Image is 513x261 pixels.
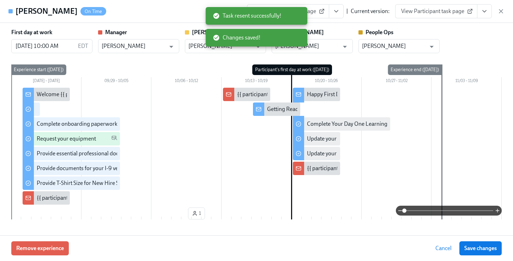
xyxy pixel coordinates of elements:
span: Save changes [464,245,497,252]
div: Experience end ([DATE]) [388,64,442,75]
button: View task page [329,4,344,18]
div: Welcome {{ participant.firstName }}! [37,91,125,98]
div: 10/20 – 10/26 [291,77,362,86]
strong: People Ops [366,29,393,36]
div: Complete your background check in Checkr [37,105,141,113]
strong: [PERSON_NAME] [192,29,237,36]
div: Update your Email Signature [307,150,376,157]
div: [DATE] – [DATE] [11,77,82,86]
div: {{ participant.fullName }} Starting! [37,194,119,202]
div: Happy First Day {{ participant.firstName }}! [307,91,410,98]
div: 09/29 – 10/05 [82,77,152,86]
div: Complete onboarding paperwork in [GEOGRAPHIC_DATA] [37,120,179,128]
div: Provide documents for your I-9 verification [37,164,140,172]
span: Remove experience [16,245,64,252]
div: Participant's first day at work ([DATE]) [252,64,332,75]
span: View Participant task page [253,8,323,15]
div: 10/06 – 10/12 [151,77,222,86]
button: Open [426,41,437,52]
span: Personal Email [111,135,117,143]
button: View task page [477,4,492,18]
button: Open [166,41,177,52]
strong: Manager [105,29,127,36]
label: First day at work [11,29,52,36]
button: Remove experience [11,241,69,255]
span: View Participant task page [401,8,471,15]
span: Cancel [435,245,452,252]
div: Experience start ([DATE]) [11,64,66,75]
h4: [PERSON_NAME] [16,6,78,17]
div: Provide essential professional documentation [37,150,147,157]
span: Task resent successfully! [213,12,281,20]
div: {{ participant.fullName }} starts in a week 🎉 [237,91,344,98]
div: | [346,7,348,15]
div: {{ participant.firstName }} starts [DATE]! [307,164,404,172]
div: Current version: [351,7,390,15]
div: 11/03 – 11/09 [431,77,502,86]
p: EDT [78,42,88,50]
div: 10/27 – 11/02 [362,77,432,86]
a: View Participant task page [247,4,329,18]
div: Request your equipment [37,135,96,143]
div: Update your Linkedin profile [307,135,376,143]
span: On Time [80,9,106,14]
div: Provide T-Shirt Size for New Hire Swag [37,179,129,187]
button: Open [339,41,350,52]
div: Complete Your Day One Learning Path [307,120,400,128]
button: Save changes [459,241,502,255]
span: Changes saved! [213,34,260,42]
button: Cancel [430,241,457,255]
div: Getting Ready for Onboarding [267,105,340,113]
a: View Participant task page [395,4,477,18]
div: 10/13 – 10/19 [222,77,292,86]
